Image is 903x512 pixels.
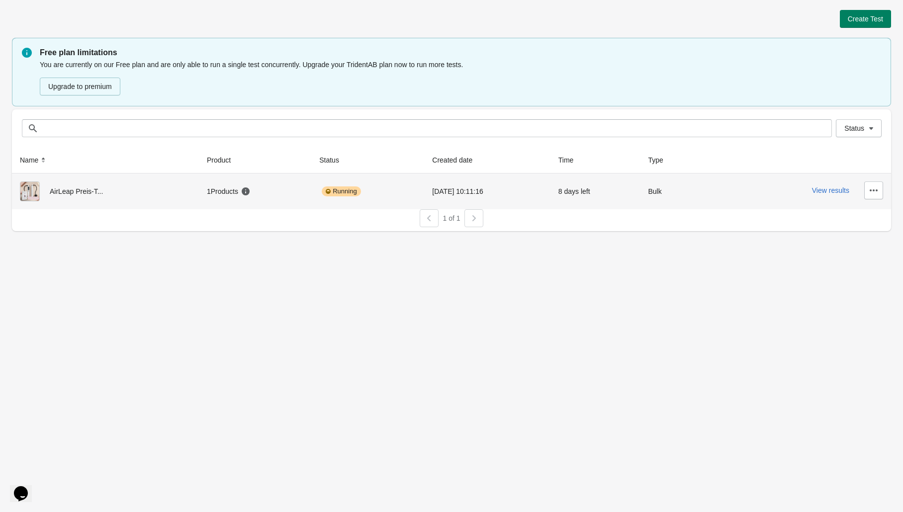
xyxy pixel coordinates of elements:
[836,119,882,137] button: Status
[554,151,588,169] button: Time
[207,186,251,196] div: 1 Products
[40,78,120,95] button: Upgrade to premium
[315,151,353,169] button: Status
[644,151,677,169] button: Type
[428,151,486,169] button: Created date
[16,151,52,169] button: Name
[432,181,542,201] div: [DATE] 10:11:16
[10,472,42,502] iframe: chat widget
[848,15,883,23] span: Create Test
[840,10,891,28] button: Create Test
[40,59,881,96] div: You are currently on our Free plan and are only able to run a single test concurrently. Upgrade y...
[812,186,849,194] button: View results
[443,214,460,222] span: 1 of 1
[844,124,864,132] span: Status
[40,47,881,59] p: Free plan limitations
[648,181,709,201] div: Bulk
[322,186,361,196] div: Running
[558,181,632,201] div: 8 days left
[50,187,103,195] span: AirLeap Preis-T...
[203,151,245,169] button: Product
